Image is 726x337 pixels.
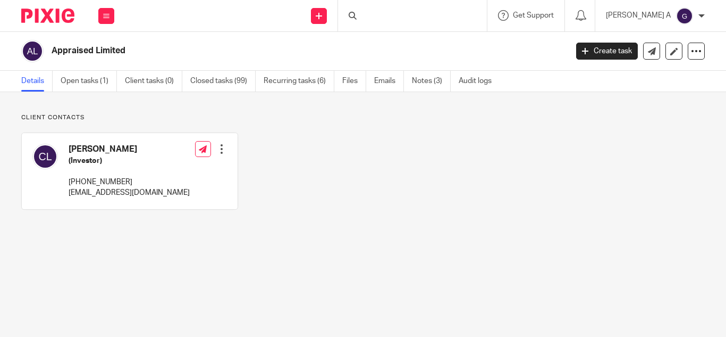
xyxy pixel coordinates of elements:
[606,10,671,21] p: [PERSON_NAME] A
[69,187,190,198] p: [EMAIL_ADDRESS][DOMAIN_NAME]
[52,45,459,56] h2: Appraised Limited
[459,71,500,92] a: Audit logs
[61,71,117,92] a: Open tasks (1)
[576,43,638,60] a: Create task
[342,71,366,92] a: Files
[412,71,451,92] a: Notes (3)
[21,71,53,92] a: Details
[676,7,693,24] img: svg%3E
[125,71,182,92] a: Client tasks (0)
[374,71,404,92] a: Emails
[69,177,190,187] p: [PHONE_NUMBER]
[69,155,190,166] h5: (Investor)
[21,9,74,23] img: Pixie
[665,43,682,60] a: Edit client
[643,43,660,60] a: Send new email
[21,40,44,62] img: svg%3E
[69,144,190,155] h4: [PERSON_NAME]
[21,113,238,122] p: Client contacts
[513,12,554,19] span: Get Support
[190,71,256,92] a: Closed tasks (99)
[264,71,334,92] a: Recurring tasks (6)
[32,144,58,169] img: svg%3E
